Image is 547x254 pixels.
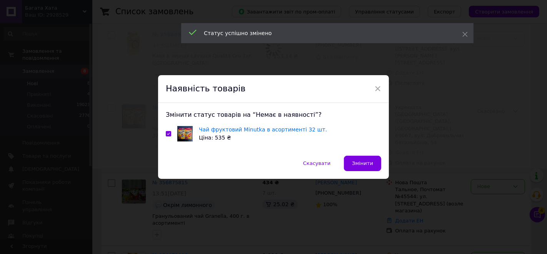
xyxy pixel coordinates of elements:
span: Скасувати [303,160,330,166]
div: Ціна: 535 ₴ [199,134,327,142]
span: × [374,82,381,95]
a: Чай фруктовий Minutka в асортименті 32 шт. [199,126,327,133]
span: Змінити [352,160,373,166]
div: Наявність товарів [158,75,389,103]
div: Статус успішно змінено [204,29,443,37]
div: Змінити статус товарів на “Немає в наявності”? [166,111,381,119]
button: Змінити [344,156,381,171]
button: Скасувати [295,156,339,171]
